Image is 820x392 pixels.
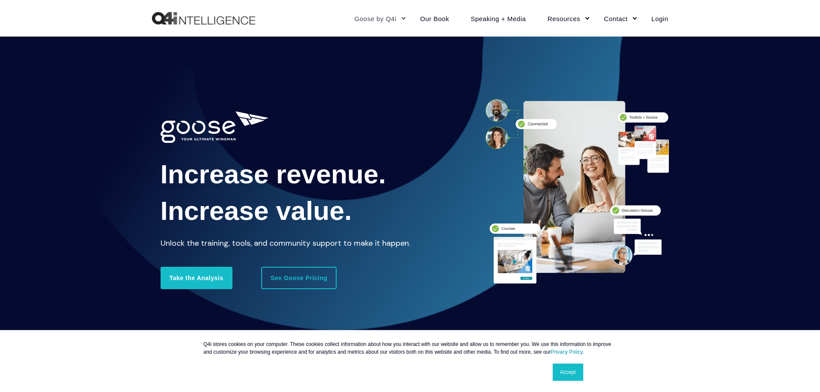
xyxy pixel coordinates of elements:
[161,111,268,143] img: 01882-Goose-Q4i-Logo-wTag-WH
[161,238,410,248] span: Unlock the training, tools, and community support to make it happen.
[161,267,232,289] a: Take the Analysis
[553,364,583,381] a: Accept
[261,267,336,289] a: See Goose Pricing
[152,12,255,25] a: Back to Home
[551,349,582,355] a: Privacy Policy
[204,340,617,356] p: Q4i stores cookies on your computer. These cookies collect information about how you interact wit...
[152,12,255,25] img: Q4intelligence, LLC logo
[469,88,677,296] img: Goose Product Page Header graphic
[161,159,386,225] span: Increase revenue. Increase value.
